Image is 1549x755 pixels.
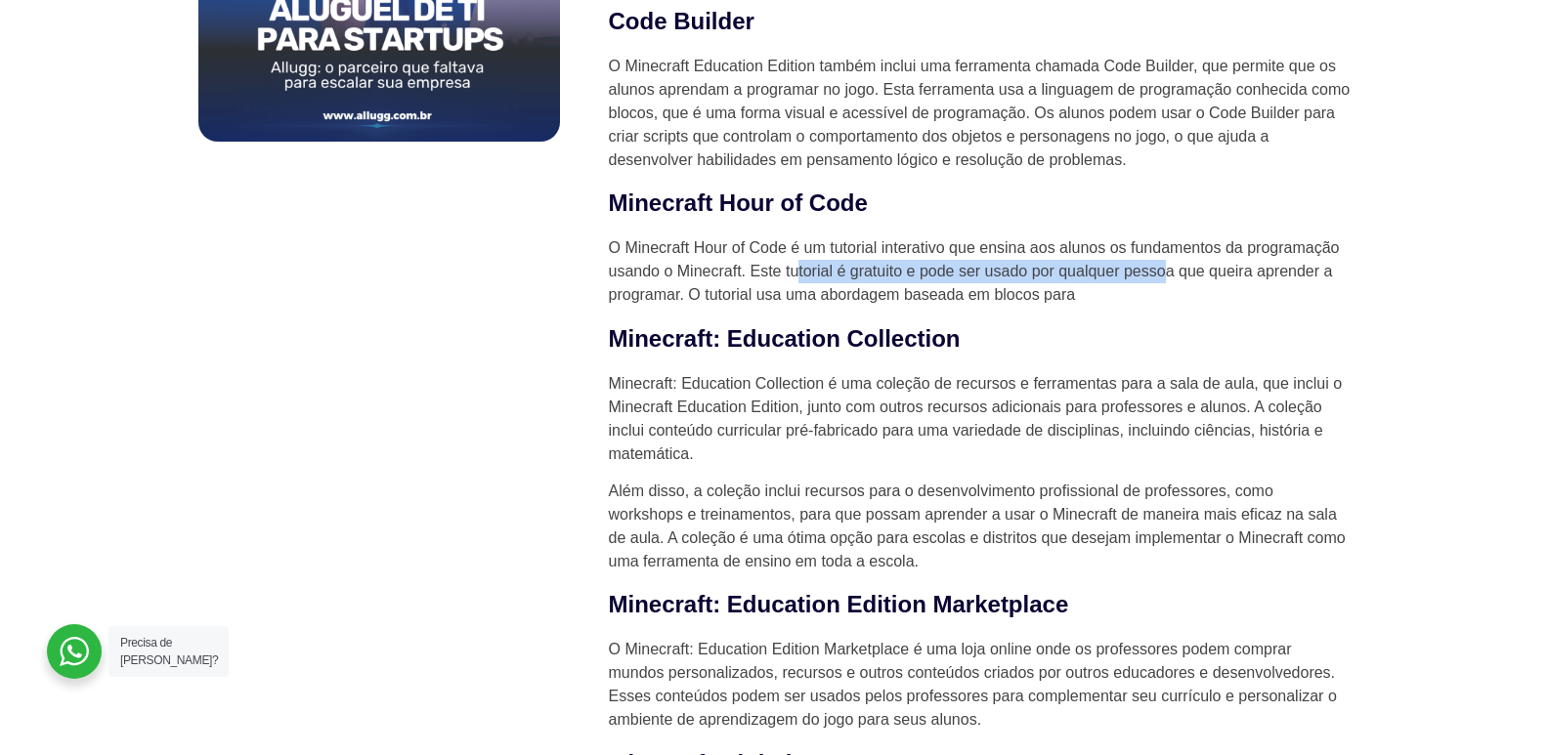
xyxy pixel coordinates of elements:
h3: Minecraft Hour of Code [609,186,1352,221]
p: O Minecraft: Education Edition Marketplace é uma loja online onde os professores podem comprar mu... [609,638,1352,732]
p: Além disso, a coleção inclui recursos para o desenvolvimento profissional de professores, como wo... [609,480,1352,573]
iframe: Chat Widget [1451,661,1549,755]
p: O Minecraft Hour of Code é um tutorial interativo que ensina aos alunos os fundamentos da program... [609,236,1352,307]
h3: Minecraft: Education Collection [609,321,1352,357]
span: Precisa de [PERSON_NAME]? [120,636,218,667]
p: O Minecraft Education Edition também inclui uma ferramenta chamada Code Builder, que permite que ... [609,55,1352,172]
h3: Code Builder [609,4,1352,39]
h3: Minecraft: Education Edition Marketplace [609,587,1352,622]
p: Minecraft: Education Collection é uma coleção de recursos e ferramentas para a sala de aula, que ... [609,372,1352,466]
